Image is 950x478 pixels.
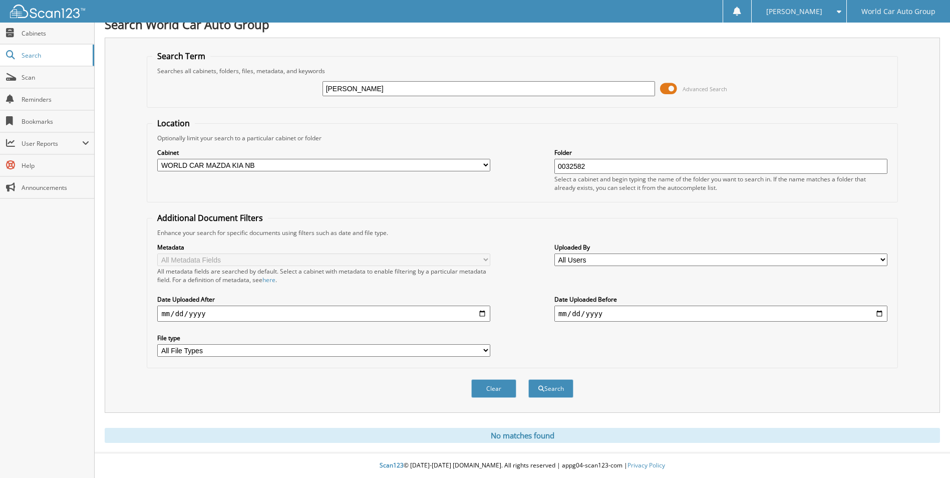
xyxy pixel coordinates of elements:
[105,16,940,33] h1: Search World Car Auto Group
[262,276,275,284] a: here
[157,295,490,304] label: Date Uploaded After
[105,428,940,443] div: No matches found
[528,379,573,398] button: Search
[554,243,887,252] label: Uploaded By
[861,9,935,15] span: World Car Auto Group
[157,243,490,252] label: Metadata
[22,51,88,60] span: Search
[554,175,887,192] div: Select a cabinet and begin typing the name of the folder you want to search in. If the name match...
[627,461,665,469] a: Privacy Policy
[157,148,490,157] label: Cabinet
[152,134,892,142] div: Optionally limit your search to a particular cabinet or folder
[95,453,950,478] div: © [DATE]-[DATE] [DOMAIN_NAME]. All rights reserved | appg04-scan123-com |
[22,139,82,148] span: User Reports
[380,461,404,469] span: Scan123
[22,95,89,104] span: Reminders
[900,430,950,478] iframe: Chat Widget
[22,73,89,82] span: Scan
[766,9,822,15] span: [PERSON_NAME]
[554,306,887,322] input: end
[554,295,887,304] label: Date Uploaded Before
[157,267,490,284] div: All metadata fields are searched by default. Select a cabinet with metadata to enable filtering b...
[22,117,89,126] span: Bookmarks
[152,67,892,75] div: Searches all cabinets, folders, files, metadata, and keywords
[157,334,490,342] label: File type
[157,306,490,322] input: start
[471,379,516,398] button: Clear
[554,148,887,157] label: Folder
[152,118,195,129] legend: Location
[152,212,268,223] legend: Additional Document Filters
[152,51,210,62] legend: Search Term
[152,228,892,237] div: Enhance your search for specific documents using filters such as date and file type.
[10,5,85,18] img: scan123-logo-white.svg
[22,29,89,38] span: Cabinets
[22,183,89,192] span: Announcements
[22,161,89,170] span: Help
[683,85,727,93] span: Advanced Search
